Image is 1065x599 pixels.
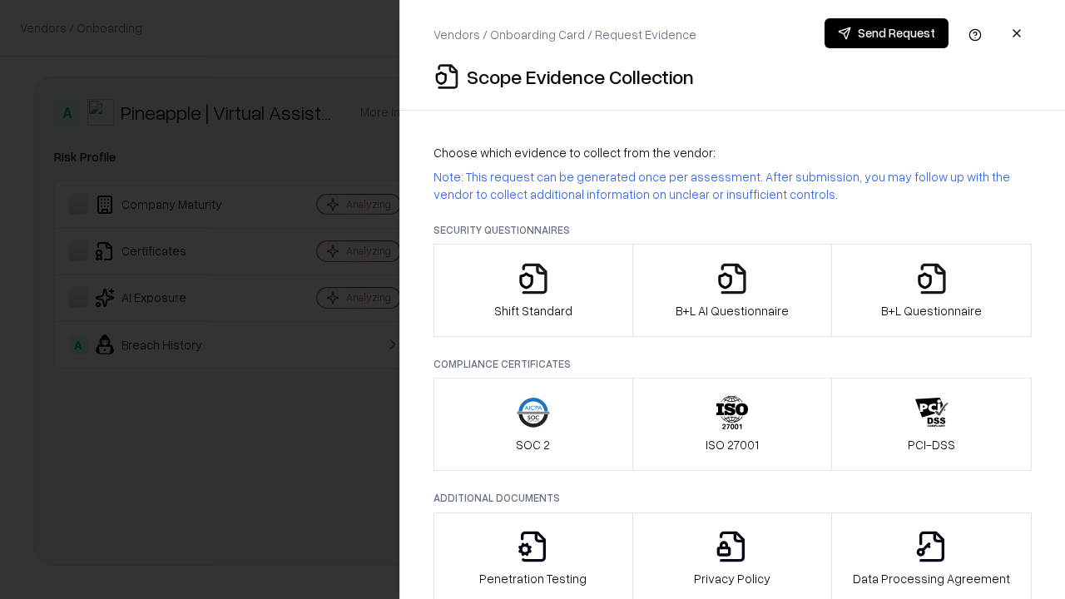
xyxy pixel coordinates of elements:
p: SOC 2 [516,436,550,453]
p: Note: This request can be generated once per assessment. After submission, you may follow up with... [433,168,1032,203]
p: Privacy Policy [694,570,770,587]
button: Send Request [825,18,949,48]
button: SOC 2 [433,378,633,471]
button: B+L AI Questionnaire [632,244,833,337]
p: Penetration Testing [479,570,587,587]
p: Choose which evidence to collect from the vendor: [433,144,1032,161]
button: Shift Standard [433,244,633,337]
p: Data Processing Agreement [853,570,1010,587]
p: PCI-DSS [908,436,955,453]
p: B+L AI Questionnaire [676,302,789,319]
button: PCI-DSS [831,378,1032,471]
p: Scope Evidence Collection [467,63,694,90]
p: Security Questionnaires [433,223,1032,237]
button: B+L Questionnaire [831,244,1032,337]
p: B+L Questionnaire [881,302,982,319]
p: Shift Standard [494,302,572,319]
p: ISO 27001 [706,436,759,453]
button: ISO 27001 [632,378,833,471]
p: Vendors / Onboarding Card / Request Evidence [433,26,696,43]
p: Additional Documents [433,491,1032,505]
p: Compliance Certificates [433,357,1032,371]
